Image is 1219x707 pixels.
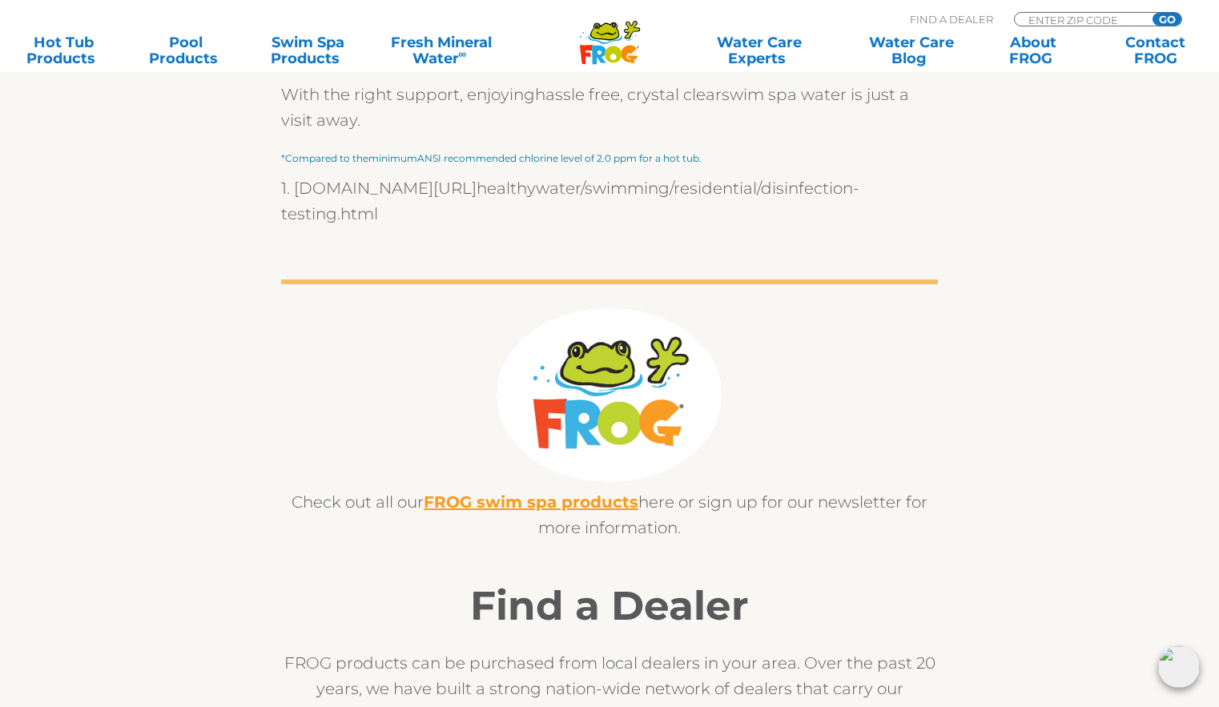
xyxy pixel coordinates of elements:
img: openIcon [1158,646,1200,688]
span: With the right support, enjoying [281,85,535,104]
p: Check out all our here or sign up for our newsletter for more information. [281,489,938,540]
p: Find A Dealer [910,12,993,26]
span: . [699,152,702,164]
a: Swim SpaProducts [260,34,356,66]
a: Hot TubProducts [16,34,111,66]
input: GO [1153,13,1181,26]
a: Water CareExperts [682,34,837,66]
a: FROG swim spa products [424,492,638,512]
span: ANSI recommended chlorine level of 2.0 ppm for a hot tub [417,152,699,164]
span: minimum [368,152,417,164]
h2: Find a Dealer [281,582,938,630]
span: free, crystal [589,85,679,104]
a: Fresh MineralWater∞ [382,34,501,66]
span: clear [683,85,722,104]
span: *Compared to the [281,152,368,164]
a: Water CareBlog [864,34,960,66]
img: FROG logo [489,299,730,489]
span: 1. [DOMAIN_NAME][URL] [281,179,477,198]
sup: ∞ [459,47,467,60]
span: healthywater [477,179,581,198]
span: hassle [535,85,585,104]
a: PoolProducts [138,34,233,66]
a: ContactFROG [1108,34,1203,66]
input: Zip Code Form [1027,13,1135,26]
a: AboutFROG [986,34,1081,66]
